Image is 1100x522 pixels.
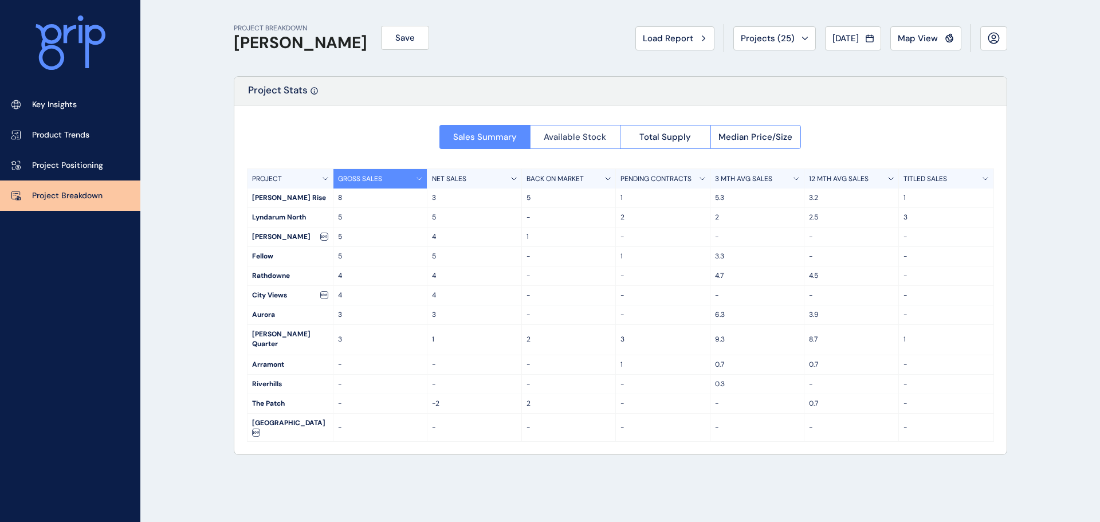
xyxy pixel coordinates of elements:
[395,32,415,44] span: Save
[809,271,894,281] p: 4.5
[620,193,705,203] p: 1
[338,232,423,242] p: 5
[247,355,333,374] div: Arramont
[620,360,705,370] p: 1
[715,310,800,320] p: 6.3
[527,335,611,344] p: 2
[639,131,691,143] span: Total Supply
[715,213,800,222] p: 2
[527,252,611,261] p: -
[809,174,869,184] p: 12 MTH AVG SALES
[715,399,800,409] p: -
[903,213,989,222] p: 3
[809,335,894,344] p: 8.7
[338,174,382,184] p: GROSS SALES
[247,286,333,305] div: City Views
[718,131,792,143] span: Median Price/Size
[620,174,692,184] p: PENDING CONTRACTS
[620,399,705,409] p: -
[741,33,795,44] span: Projects ( 25 )
[890,26,961,50] button: Map View
[903,232,989,242] p: -
[247,394,333,413] div: The Patch
[635,26,714,50] button: Load Report
[338,193,423,203] p: 8
[809,291,894,300] p: -
[903,271,989,281] p: -
[903,291,989,300] p: -
[643,33,693,44] span: Load Report
[620,291,705,300] p: -
[715,335,800,344] p: 9.3
[247,227,333,246] div: [PERSON_NAME]
[234,23,367,33] p: PROJECT BREAKDOWN
[903,360,989,370] p: -
[715,252,800,261] p: 3.3
[903,193,989,203] p: 1
[32,190,103,202] p: Project Breakdown
[809,310,894,320] p: 3.9
[338,399,423,409] p: -
[527,174,584,184] p: BACK ON MARKET
[903,423,989,433] p: -
[620,125,710,149] button: Total Supply
[432,310,517,320] p: 3
[247,189,333,207] div: [PERSON_NAME] Rise
[620,335,705,344] p: 3
[715,232,800,242] p: -
[248,84,308,105] p: Project Stats
[903,174,947,184] p: TITLED SALES
[432,232,517,242] p: 4
[338,379,423,389] p: -
[252,174,282,184] p: PROJECT
[338,252,423,261] p: 5
[620,310,705,320] p: -
[527,360,611,370] p: -
[715,291,800,300] p: -
[247,266,333,285] div: Rathdowne
[620,213,705,222] p: 2
[432,335,517,344] p: 1
[432,423,517,433] p: -
[715,423,800,433] p: -
[620,232,705,242] p: -
[432,291,517,300] p: 4
[432,399,517,409] p: -2
[527,193,611,203] p: 5
[432,193,517,203] p: 3
[898,33,938,44] span: Map View
[453,131,517,143] span: Sales Summary
[527,423,611,433] p: -
[809,213,894,222] p: 2.5
[527,213,611,222] p: -
[247,375,333,394] div: Riverhills
[809,423,894,433] p: -
[809,232,894,242] p: -
[809,399,894,409] p: 0.7
[338,213,423,222] p: 5
[432,379,517,389] p: -
[247,325,333,355] div: [PERSON_NAME] Quarter
[544,131,606,143] span: Available Stock
[903,399,989,409] p: -
[247,305,333,324] div: Aurora
[715,193,800,203] p: 5.3
[903,335,989,344] p: 1
[32,99,77,111] p: Key Insights
[527,271,611,281] p: -
[527,310,611,320] p: -
[733,26,816,50] button: Projects (25)
[432,271,517,281] p: 4
[439,125,530,149] button: Sales Summary
[247,208,333,227] div: Lyndarum North
[234,33,367,53] h1: [PERSON_NAME]
[338,271,423,281] p: 4
[715,174,772,184] p: 3 MTH AVG SALES
[620,423,705,433] p: -
[710,125,802,149] button: Median Price/Size
[530,125,620,149] button: Available Stock
[620,271,705,281] p: -
[432,360,517,370] p: -
[432,252,517,261] p: 5
[247,414,333,442] div: [GEOGRAPHIC_DATA]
